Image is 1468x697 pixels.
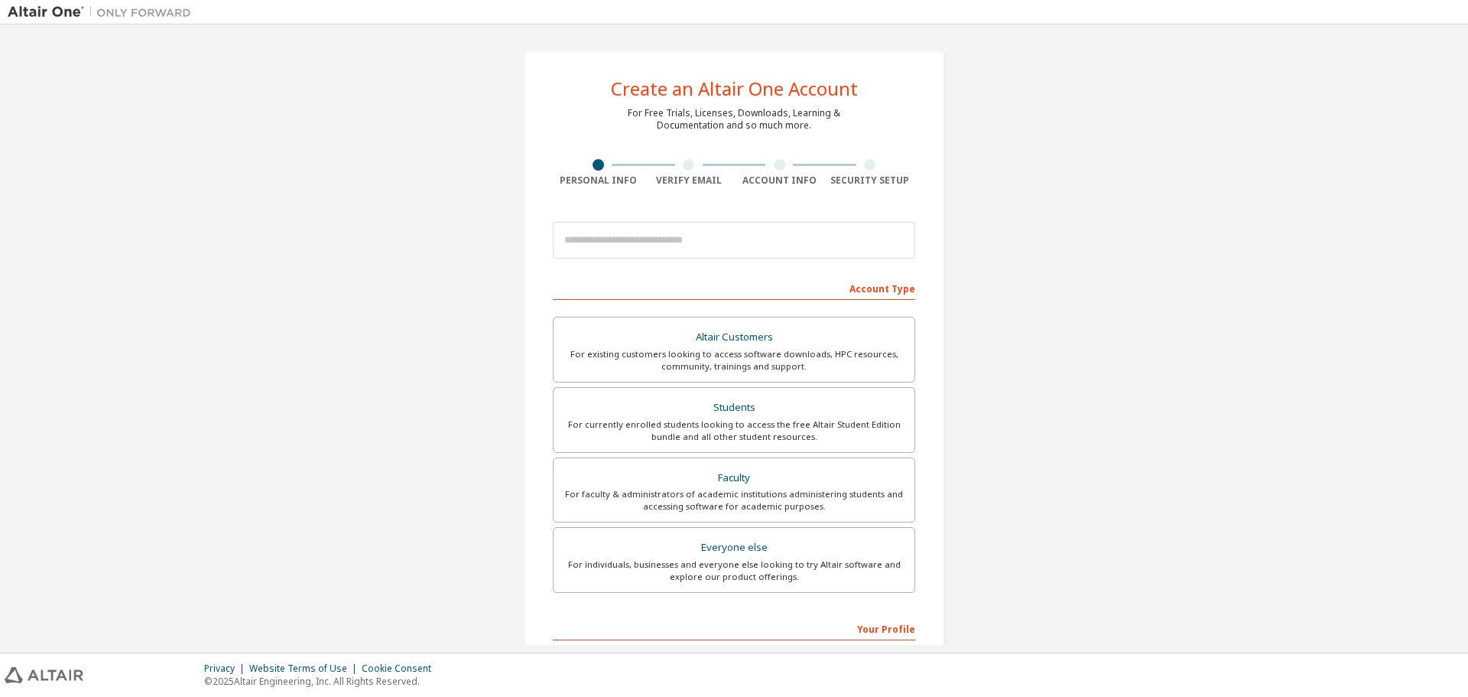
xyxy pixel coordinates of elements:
[825,174,916,187] div: Security Setup
[611,80,858,98] div: Create an Altair One Account
[628,107,840,132] div: For Free Trials, Licenses, Downloads, Learning & Documentation and so much more.
[644,174,735,187] div: Verify Email
[563,537,905,559] div: Everyone else
[563,397,905,419] div: Students
[563,419,905,443] div: For currently enrolled students looking to access the free Altair Student Edition bundle and all ...
[563,488,905,513] div: For faculty & administrators of academic institutions administering students and accessing softwa...
[5,667,83,683] img: altair_logo.svg
[563,348,905,373] div: For existing customers looking to access software downloads, HPC resources, community, trainings ...
[362,663,440,675] div: Cookie Consent
[204,675,440,688] p: © 2025 Altair Engineering, Inc. All Rights Reserved.
[8,5,199,20] img: Altair One
[563,467,905,489] div: Faculty
[563,559,905,583] div: For individuals, businesses and everyone else looking to try Altair software and explore our prod...
[553,616,915,640] div: Your Profile
[249,663,362,675] div: Website Terms of Use
[553,275,915,300] div: Account Type
[204,663,249,675] div: Privacy
[734,174,825,187] div: Account Info
[563,327,905,348] div: Altair Customers
[553,174,644,187] div: Personal Info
